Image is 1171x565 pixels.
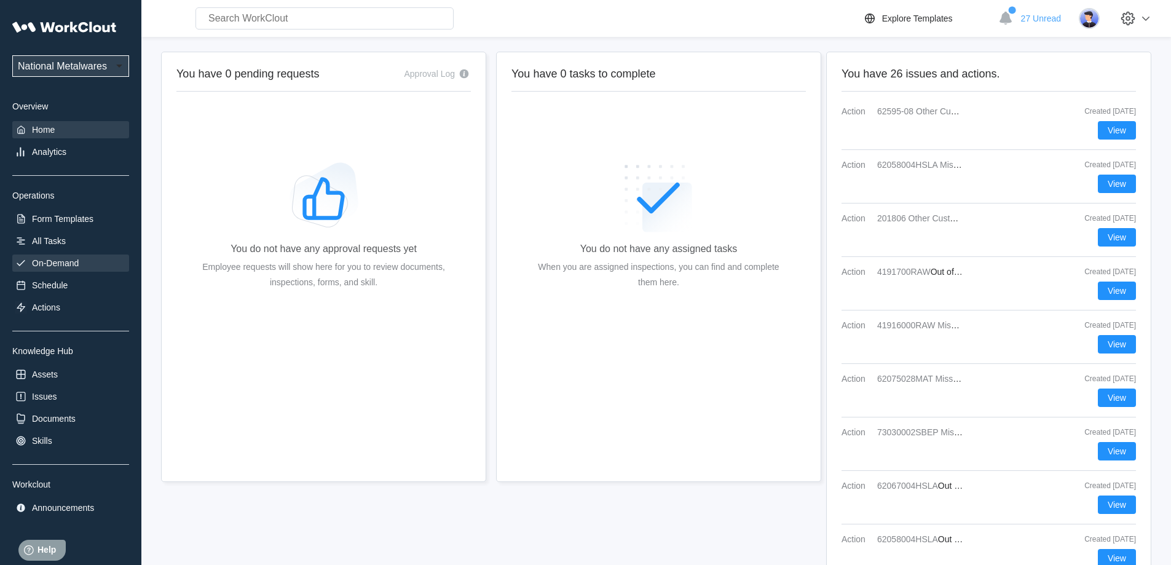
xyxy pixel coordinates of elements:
[1074,214,1136,223] div: Created [DATE]
[12,232,129,250] a: All Tasks
[1074,428,1136,437] div: Created [DATE]
[1074,160,1136,169] div: Created [DATE]
[231,243,417,255] div: You do not have any approval requests yet
[32,125,55,135] div: Home
[12,480,129,489] div: Workclout
[12,410,129,427] a: Documents
[32,236,66,246] div: All Tasks
[1074,321,1136,330] div: Created [DATE]
[877,374,933,384] mark: 62075028MAT
[940,160,1001,170] mark: Missing Feature
[1098,389,1136,407] button: View
[916,106,937,116] mark: Other
[877,481,938,491] mark: 62067004HSLA
[842,213,872,223] span: Action
[12,210,129,227] a: Form Templates
[404,69,455,79] div: Approval Log
[842,481,872,491] span: Action
[1108,554,1126,563] span: View
[32,392,57,401] div: Issues
[531,259,786,290] div: When you are assigned inspections, you can find and complete them here.
[32,414,76,424] div: Documents
[1108,500,1126,509] span: View
[1098,228,1136,247] button: View
[1074,374,1136,383] div: Created [DATE]
[877,427,938,437] mark: 73030002SBEP
[32,302,60,312] div: Actions
[931,267,1029,277] span: Out of spec (dimensional)
[12,366,129,383] a: Assets
[12,388,129,405] a: Issues
[12,121,129,138] a: Home
[12,277,129,294] a: Schedule
[842,106,872,116] span: Action
[12,299,129,316] a: Actions
[938,481,1036,491] span: Out of spec (dimensional)
[932,213,1009,223] mark: Customer complaint
[1108,286,1126,295] span: View
[842,67,1136,81] h2: You have 26 issues and actions.
[32,258,79,268] div: On-Demand
[32,280,68,290] div: Schedule
[1108,180,1126,188] span: View
[12,499,129,516] a: Announcements
[195,7,454,30] input: Search WorkClout
[935,374,996,384] mark: Missing Feature
[12,255,129,272] a: On-Demand
[842,427,872,437] span: Action
[1098,496,1136,514] button: View
[877,106,913,116] mark: 62595-08
[511,67,806,81] h2: You have 0 tasks to complete
[32,503,94,513] div: Announcements
[842,160,872,170] span: Action
[937,320,999,330] mark: Missing Feature
[877,534,938,544] mark: 62058004HSLA
[938,534,1036,544] span: Out of spec (dimensional)
[12,432,129,449] a: Skills
[32,214,93,224] div: Form Templates
[32,369,58,379] div: Assets
[12,143,129,160] a: Analytics
[842,267,872,277] span: Action
[1108,340,1126,349] span: View
[1108,233,1126,242] span: View
[1098,282,1136,300] button: View
[1108,126,1126,135] span: View
[12,101,129,111] div: Overview
[842,534,872,544] span: Action
[1074,107,1136,116] div: Created [DATE]
[1098,335,1136,354] button: View
[196,259,451,290] div: Employee requests will show here for you to review documents, inspections, forms, and skill.
[1098,442,1136,460] button: View
[862,11,992,26] a: Explore Templates
[877,213,906,223] mark: 201806
[12,191,129,200] div: Operations
[1021,14,1061,23] span: 27 Unread
[1098,121,1136,140] button: View
[877,267,931,277] mark: 4191700RAW
[842,374,872,384] span: Action
[32,436,52,446] div: Skills
[176,67,320,81] h2: You have 0 pending requests
[882,14,953,23] div: Explore Templates
[877,320,935,330] mark: 41916000RAW
[877,160,937,170] mark: 62058004HSLA
[1074,267,1136,276] div: Created [DATE]
[1098,175,1136,193] button: View
[1108,447,1126,456] span: View
[842,320,872,330] span: Action
[32,147,66,157] div: Analytics
[940,106,1017,116] mark: Customer complaint
[12,346,129,356] div: Knowledge Hub
[580,243,738,255] div: You do not have any assigned tasks
[1074,535,1136,543] div: Created [DATE]
[1079,8,1100,29] img: user-5.png
[940,427,1002,437] mark: Missing Feature
[1108,393,1126,402] span: View
[1074,481,1136,490] div: Created [DATE]
[909,213,930,223] mark: Other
